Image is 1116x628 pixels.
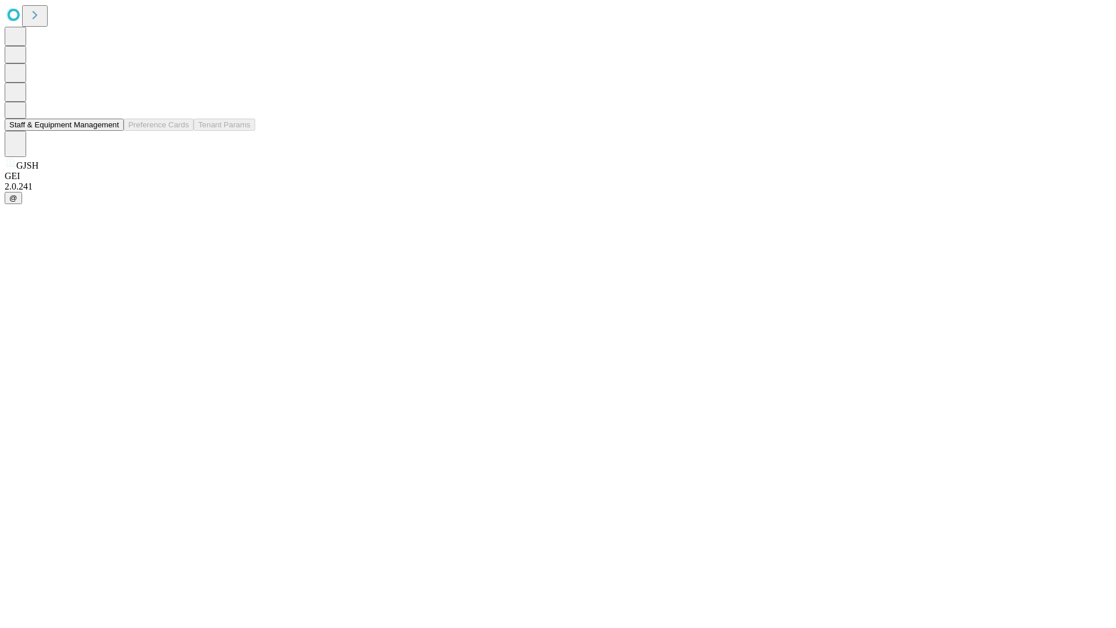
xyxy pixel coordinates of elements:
[194,119,255,131] button: Tenant Params
[5,171,1111,181] div: GEI
[124,119,194,131] button: Preference Cards
[9,194,17,202] span: @
[5,119,124,131] button: Staff & Equipment Management
[5,181,1111,192] div: 2.0.241
[5,192,22,204] button: @
[16,160,38,170] span: GJSH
